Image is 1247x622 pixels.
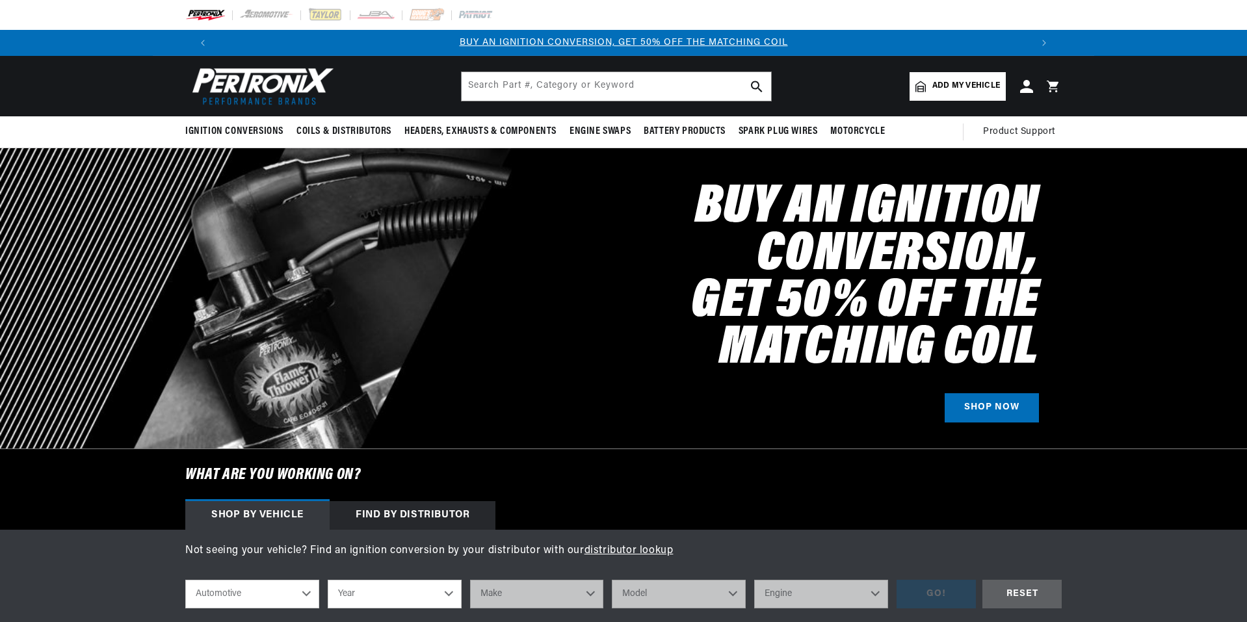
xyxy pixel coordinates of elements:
[563,116,637,147] summary: Engine Swaps
[216,36,1031,50] div: 1 of 3
[462,72,771,101] input: Search Part #, Category or Keyword
[404,125,557,138] span: Headers, Exhausts & Components
[932,80,1000,92] span: Add my vehicle
[830,125,885,138] span: Motorcycle
[185,501,330,530] div: Shop by vehicle
[612,580,746,608] select: Model
[732,116,824,147] summary: Spark Plug Wires
[328,580,462,608] select: Year
[982,580,1062,609] div: RESET
[983,125,1055,139] span: Product Support
[153,449,1094,501] h6: What are you working on?
[945,393,1039,422] a: SHOP NOW
[290,116,398,147] summary: Coils & Distributors
[742,72,771,101] button: search button
[910,72,1006,101] a: Add my vehicle
[483,185,1039,372] h2: Buy an Ignition Conversion, Get 50% off the Matching Coil
[185,116,290,147] summary: Ignition Conversions
[398,116,563,147] summary: Headers, Exhausts & Components
[983,116,1062,148] summary: Product Support
[584,545,674,556] a: distributor lookup
[185,125,283,138] span: Ignition Conversions
[185,543,1062,560] p: Not seeing your vehicle? Find an ignition conversion by your distributor with our
[460,38,788,47] a: BUY AN IGNITION CONVERSION, GET 50% OFF THE MATCHING COIL
[637,116,732,147] summary: Battery Products
[296,125,391,138] span: Coils & Distributors
[216,36,1031,50] div: Announcement
[470,580,604,608] select: Make
[824,116,891,147] summary: Motorcycle
[739,125,818,138] span: Spark Plug Wires
[330,501,495,530] div: Find by Distributor
[185,580,319,608] select: Ride Type
[570,125,631,138] span: Engine Swaps
[754,580,888,608] select: Engine
[190,30,216,56] button: Translation missing: en.sections.announcements.previous_announcement
[644,125,726,138] span: Battery Products
[1031,30,1057,56] button: Translation missing: en.sections.announcements.next_announcement
[153,30,1094,56] slideshow-component: Translation missing: en.sections.announcements.announcement_bar
[185,64,335,109] img: Pertronix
